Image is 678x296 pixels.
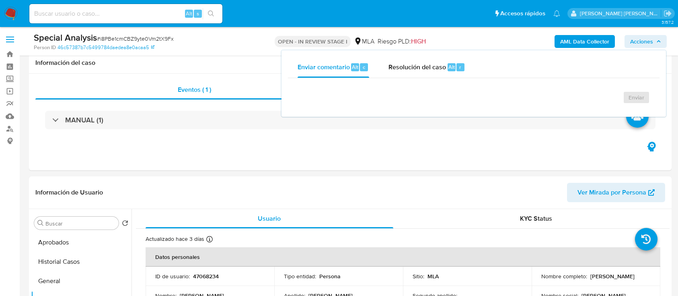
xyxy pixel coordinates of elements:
[580,10,661,17] p: lucia.neglia@mercadolibre.com
[35,59,665,67] h1: Información del caso
[146,235,204,243] p: Actualizado hace 3 días
[45,111,655,129] div: MANUAL (1)
[298,62,350,71] span: Enviar comentario
[45,220,115,227] input: Buscar
[31,271,131,291] button: General
[388,62,446,71] span: Resolución del caso
[630,35,653,48] span: Acciones
[65,116,103,124] h3: MANUAL (1)
[448,63,455,71] span: Alt
[35,188,103,197] h1: Información de Usuario
[520,214,552,223] span: KYC Status
[567,183,665,202] button: Ver Mirada por Persona
[258,214,281,223] span: Usuario
[58,44,154,51] a: 46c57387b7c5499784daedea8e0acaa5
[186,10,192,17] span: Alt
[427,273,439,280] p: MLA
[319,273,341,280] p: Persona
[34,31,97,44] b: Special Analysis
[354,37,374,46] div: MLA
[203,8,219,19] button: search-icon
[146,247,660,267] th: Datos personales
[275,36,351,47] p: OPEN - IN REVIEW STAGE I
[590,273,635,280] p: [PERSON_NAME]
[459,63,461,71] span: r
[178,85,211,94] span: Eventos ( 1 )
[378,37,426,46] span: Riesgo PLD:
[193,273,219,280] p: 47068234
[197,10,199,17] span: s
[625,35,667,48] button: Acciones
[352,63,358,71] span: Alt
[413,273,424,280] p: Sitio :
[500,9,545,18] span: Accesos rápidos
[31,233,131,252] button: Aprobados
[37,220,44,226] button: Buscar
[553,10,560,17] a: Notificaciones
[555,35,615,48] button: AML Data Collector
[541,273,587,280] p: Nombre completo :
[122,220,128,229] button: Volver al orden por defecto
[560,35,609,48] b: AML Data Collector
[97,35,174,43] span: # i8PBe1cmCBZ9yte0Vm2tX9Fx
[31,252,131,271] button: Historial Casos
[155,273,190,280] p: ID de usuario :
[29,8,222,19] input: Buscar usuario o caso...
[411,37,426,46] span: HIGH
[664,9,672,18] a: Salir
[34,44,56,51] b: Person ID
[284,273,316,280] p: Tipo entidad :
[363,63,365,71] span: c
[577,183,646,202] span: Ver Mirada por Persona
